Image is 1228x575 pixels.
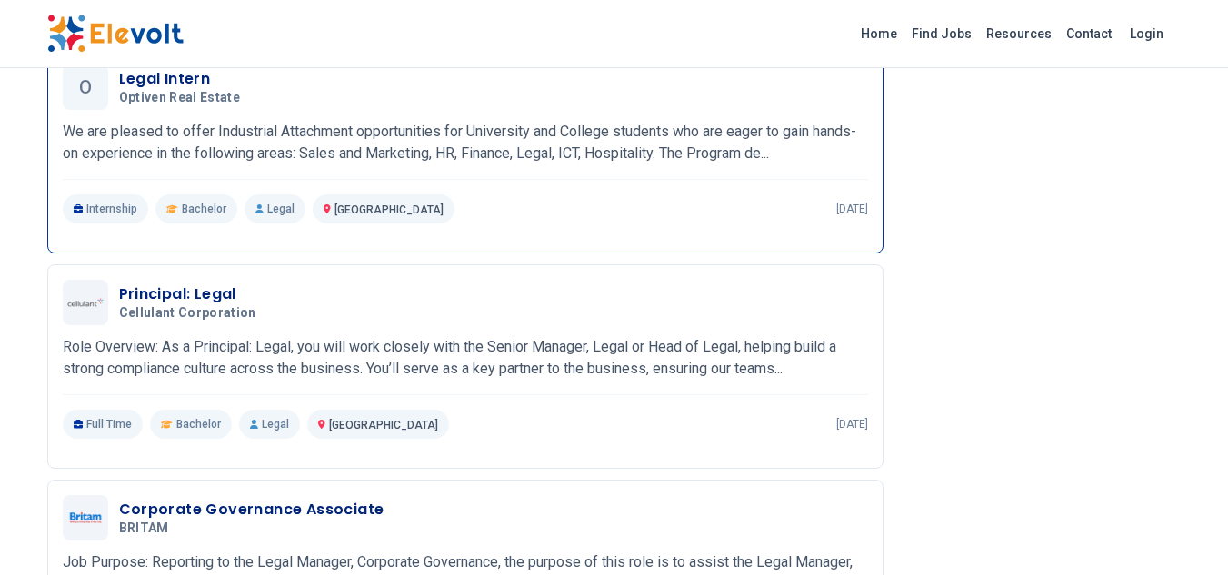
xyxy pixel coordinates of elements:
p: O [79,64,92,110]
img: Cellulant Corporation [67,298,104,308]
iframe: Chat Widget [1137,488,1228,575]
span: Cellulant Corporation [119,305,256,322]
span: [GEOGRAPHIC_DATA] [334,203,444,216]
a: Resources [979,19,1059,48]
img: Elevolt [47,15,184,53]
a: Home [854,19,904,48]
p: Legal [239,410,300,439]
span: Bachelor [176,417,221,431]
p: Full Time [63,410,144,439]
h3: Corporate Governance Associate [119,499,384,520]
span: Optiven Real Estate [119,90,241,106]
p: [DATE] [836,202,868,216]
h3: Legal Intern [119,68,248,90]
p: [DATE] [836,417,868,431]
a: Cellulant CorporationPrincipal: LegalCellulant CorporationRole Overview: As a Principal: Legal, y... [63,280,868,439]
span: BRITAM [119,520,169,537]
a: OLegal InternOptiven Real EstateWe are pleased to offer Industrial Attachment opportunities for U... [63,64,868,223]
p: We are pleased to offer Industrial Attachment opportunities for University and College students w... [63,121,868,164]
p: Legal [245,194,305,223]
a: Login [1119,15,1174,52]
span: [GEOGRAPHIC_DATA] [329,419,438,431]
img: BRITAM [67,512,104,524]
p: Internship [63,194,149,223]
a: Contact [1059,19,1119,48]
span: Bachelor [182,202,226,216]
h3: Principal: Legal [119,283,264,305]
a: Find Jobs [904,19,979,48]
p: Role Overview: As a Principal: Legal, you will work closely with the Senior Manager, Legal or Hea... [63,336,868,380]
